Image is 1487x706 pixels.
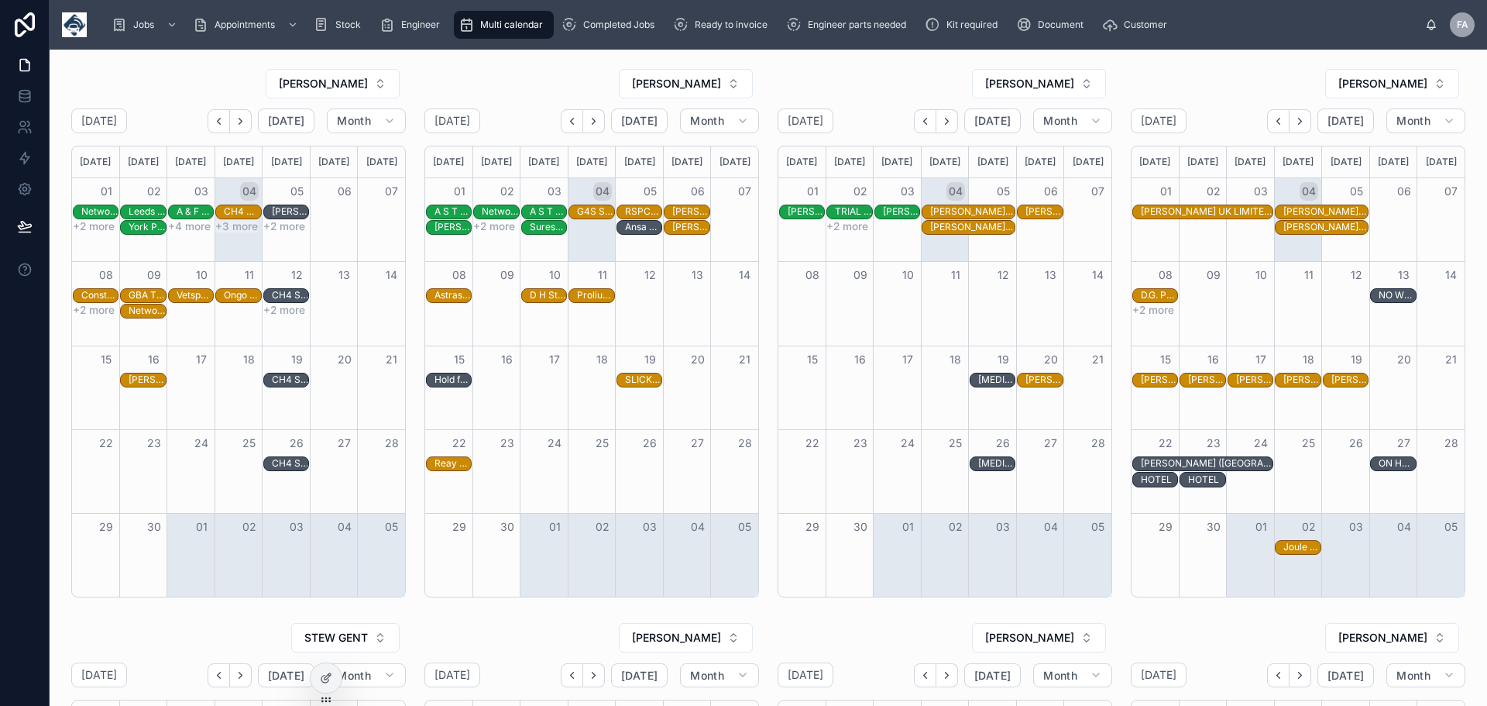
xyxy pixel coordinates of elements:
button: 08 [1156,266,1175,284]
button: 24 [1252,434,1270,453]
button: 21 [736,350,754,369]
button: 23 [851,434,870,453]
div: [DATE] [666,146,709,177]
div: Ron Hull [272,205,308,219]
span: [DATE] [974,114,1011,128]
button: +4 more [168,220,211,232]
button: 02 [1204,182,1223,201]
span: Month [690,669,724,683]
a: Appointments [188,11,306,39]
a: Multi calendar [454,11,554,39]
div: [DATE] [829,146,871,177]
button: 30 [1204,518,1223,536]
button: 02 [851,182,870,201]
button: 13 [689,266,707,284]
button: 14 [736,266,754,284]
button: 05 [1347,182,1365,201]
button: 15 [1156,350,1175,369]
div: Network (Catering Engineers) Ltd - 00324208 - 08.30 AM TIMED - 1 X DEINSTALL - SK14 1HD [482,205,518,218]
span: Appointments [215,19,275,31]
div: A & F Haulage Ltd - 00323682 - 1x Repair / PN72HDE -Rotherham - S61 2NF [177,205,213,218]
div: [DATE] [1066,146,1109,177]
button: 21 [1442,350,1461,369]
h2: [DATE] [434,113,470,129]
button: 01 [192,518,211,536]
button: 05 [736,518,754,536]
button: [DATE] [611,108,668,133]
button: Back [561,663,583,687]
button: 04 [335,518,354,536]
button: 11 [593,266,612,284]
div: A S T Express Limited - 00323372 -8AM TIMED ARRIVAL - 1 X DEINSTALL LEAVE SIDE CAMERAS - [GEOGRAP... [434,205,471,218]
button: 12 [640,266,659,284]
div: Leeds Golf Car Company Ltd - 00323439 - 8am arrival - 1x deinstall - 3x reinstall - 5 x camera in... [129,205,165,218]
button: 27 [335,434,354,453]
button: Select Button [972,69,1106,98]
button: 11 [946,266,965,284]
div: [DATE] [1372,146,1415,177]
div: [DATE] [265,146,307,177]
button: 16 [145,350,163,369]
span: Kit required [946,19,998,31]
button: 23 [498,434,517,453]
button: Select Button [619,69,753,98]
span: Month [337,114,371,128]
button: 20 [335,350,354,369]
button: 22 [1156,434,1175,453]
button: 01 [97,182,115,201]
button: Next [1290,109,1311,133]
button: 01 [450,182,469,201]
a: Document [1011,11,1094,39]
div: [DATE] [360,146,403,177]
button: +3 more [215,220,258,232]
button: 16 [498,350,517,369]
button: 16 [851,350,870,369]
button: 12 [994,266,1012,284]
span: [DATE] [268,669,304,683]
button: 09 [851,266,870,284]
div: scrollable content [99,8,1425,42]
button: 06 [1042,182,1060,201]
button: 05 [1089,518,1108,536]
button: Back [208,109,230,133]
button: Month [327,108,406,133]
button: 16 [1204,350,1223,369]
button: 03 [994,518,1012,536]
span: Completed Jobs [583,19,654,31]
span: Jobs [133,19,154,31]
div: CH4 Gas Utility & Maintenance Services Limited - 00322401 - TIMED 8AM - 1 x Service Call REG:YJ25... [224,205,260,218]
a: Stock [309,11,372,39]
button: Month [1033,663,1112,688]
button: +2 more [1132,304,1174,316]
button: 07 [1089,182,1108,201]
div: [DATE] [122,146,165,177]
button: 25 [240,434,259,453]
span: Engineer [401,19,440,31]
button: 29 [1156,518,1175,536]
button: 27 [689,434,707,453]
span: Stock [335,19,361,31]
div: [DATE] [1277,146,1320,177]
button: 26 [640,434,659,453]
div: TRIAL - 00324097 [835,205,871,219]
button: 12 [287,266,306,284]
span: Month [1043,669,1077,683]
button: 17 [192,350,211,369]
span: Customer [1124,19,1167,31]
span: Month [1396,669,1430,683]
button: 06 [689,182,707,201]
button: 04 [240,182,259,201]
div: Network (Catering Engineers) Ltd - Network (Catering Engineers) Ltd - 1x reinstall - MT73 AZW - [... [81,205,118,218]
button: 19 [640,350,659,369]
button: 02 [1300,518,1318,536]
button: Select Button [619,623,753,653]
div: RSPCA - 00323262 - 1 X SERVICE CALL - 8:30AM TIMED - LEYLAND - PR25 1UG [625,205,661,219]
button: 04 [1300,182,1318,201]
div: [DATE] [476,146,518,177]
button: 21 [1089,350,1108,369]
div: Network (Catering Engineers) Ltd - Network (Catering Engineers) Ltd - 1x reinstall - MT73 AZW - B... [81,205,118,219]
button: 22 [97,434,115,453]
